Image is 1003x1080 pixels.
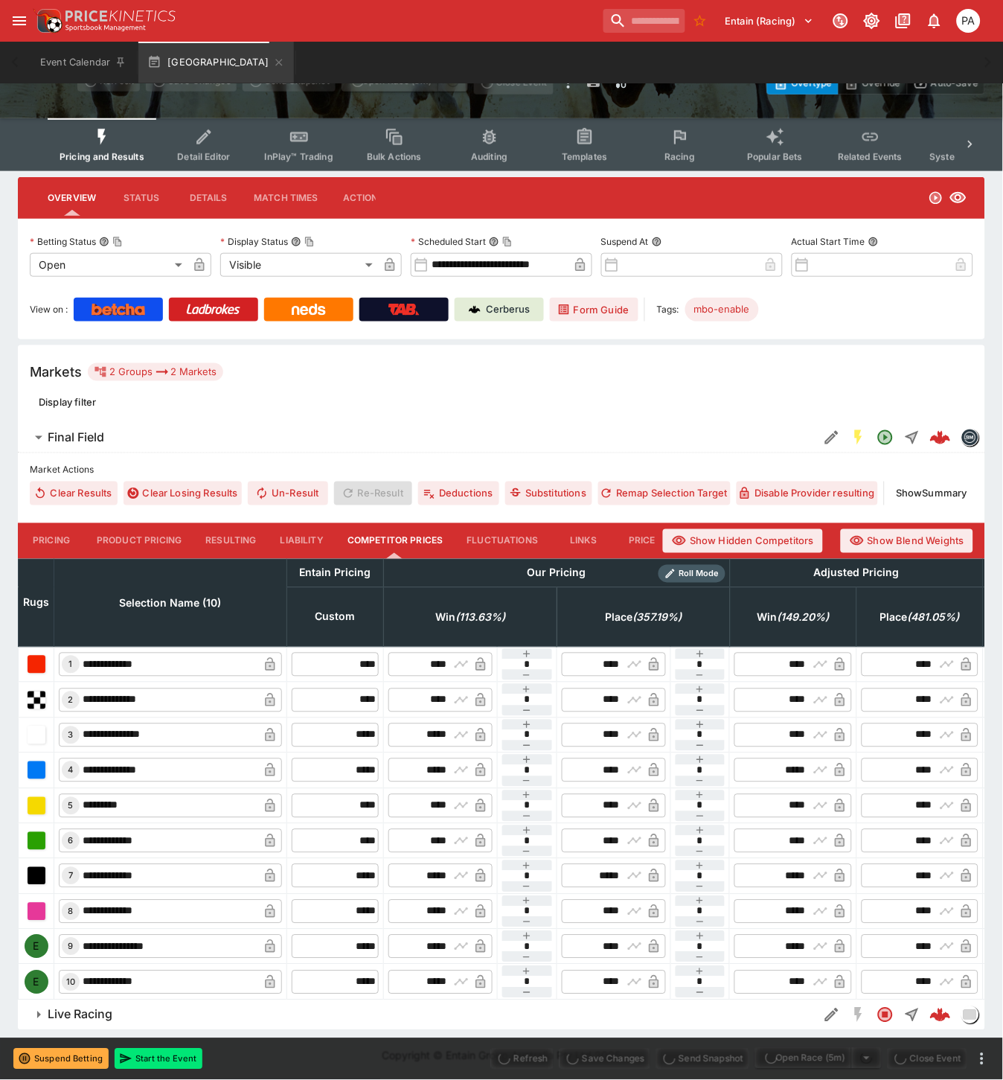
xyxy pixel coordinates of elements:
span: Selection Name (10) [103,595,238,613]
img: Cerberus [469,304,481,316]
div: Open [30,253,188,277]
img: PriceKinetics [65,10,176,22]
em: ( 481.05 %) [908,609,960,627]
button: Event Calendar [31,42,135,83]
span: 8 [65,907,77,917]
th: Adjusted Pricing [730,559,983,587]
button: Closed [872,1002,899,1029]
button: ShowSummary [891,482,973,505]
button: Suspend At [652,237,662,247]
span: 10 [63,977,78,988]
span: Racing [664,151,695,162]
span: Re-Result [334,482,412,505]
button: Fluctuations [455,523,551,559]
svg: Visible [949,189,967,207]
span: Detail Editor [177,151,230,162]
div: Visible [220,253,378,277]
button: Resulting [193,523,268,559]
button: Straight [899,424,926,451]
span: Related Events [838,151,903,162]
div: 2 Groups 2 Markets [94,363,217,381]
img: logo-cerberus--red.svg [930,427,951,448]
button: Status [108,180,175,216]
label: View on : [30,298,68,322]
button: Copy To Clipboard [502,237,513,247]
div: Our Pricing [522,564,592,583]
button: Liability [269,523,336,559]
button: Edit Detail [818,1002,845,1029]
h6: Final Field [48,429,104,445]
div: split button [755,1048,882,1069]
button: Clear Losing Results [124,482,242,505]
img: liveracing [962,1007,978,1023]
button: Display StatusCopy To Clipboard [291,237,301,247]
div: fd63c6be-1836-4c63-ba9a-d84db8373252 [930,1005,951,1026]
h6: Live Racing [48,1007,112,1023]
div: liveracing [961,1006,979,1024]
span: 4 [65,765,77,776]
span: Pricing and Results [60,151,144,162]
button: Disable Provider resulting [737,482,877,505]
img: Ladbrokes [186,304,240,316]
button: Display filter [30,390,105,414]
button: Copy To Clipboard [304,237,315,247]
span: excl. Emergencies (394.78%) [864,609,976,627]
a: Form Guide [550,298,638,322]
span: Popular Bets [747,151,803,162]
span: 2 [65,695,77,706]
label: Tags: [657,298,679,322]
th: Entain Pricing [287,559,384,587]
button: Toggle light/dark mode [859,7,885,34]
button: Suspend Betting [13,1049,109,1070]
button: Deductions [418,482,499,505]
a: Cerberus [455,298,544,322]
button: Scheduled StartCopy To Clipboard [489,237,499,247]
button: Remap Selection Target [598,482,731,505]
button: Un-Result [248,482,327,505]
button: Final Field [18,423,818,453]
button: Documentation [890,7,917,34]
span: 7 [65,871,76,881]
button: Price Limits [617,523,700,559]
span: 9 [65,942,77,952]
button: open drawer [6,7,33,34]
a: fd63c6be-1836-4c63-ba9a-d84db8373252 [926,1000,955,1030]
button: Straight [899,1002,926,1029]
button: Show Blend Weights [841,529,973,553]
img: Neds [292,304,325,316]
a: 99d8eaf1-0e9a-492e-ac96-32d08b77b54e [926,423,955,453]
input: search [603,9,685,33]
p: Display Status [220,235,288,248]
button: Show Hidden Competitors [663,529,823,553]
span: 3 [65,730,77,741]
button: Live Racing [18,1000,818,1030]
button: more [973,1050,991,1068]
h5: Markets [30,363,82,380]
span: Bulk Actions [367,151,422,162]
button: Actual Start Time [868,237,879,247]
img: PriceKinetics Logo [33,6,63,36]
button: Substitutions [505,482,592,505]
button: Clear Results [30,482,118,505]
span: 1 [66,659,76,670]
p: Cerberus [487,302,531,317]
span: mbo-enable [685,302,759,317]
p: Scheduled Start [411,235,486,248]
img: Betcha [92,304,145,316]
th: Rugs [19,559,54,647]
div: Event type filters [48,118,955,171]
button: SGM Disabled [845,1002,872,1029]
div: betmakers [961,429,979,447]
button: Copy To Clipboard [112,237,123,247]
button: Product Pricing [85,523,193,559]
span: Templates [562,151,607,162]
p: Suspend At [601,235,649,248]
div: Betting Target: cerberus [685,298,759,322]
button: Overview [36,180,108,216]
button: Details [175,180,242,216]
button: Betting StatusCopy To Clipboard [99,237,109,247]
span: Auditing [471,151,507,162]
button: Select Tenant [717,9,823,33]
button: Actions [330,180,397,216]
img: TabNZ [388,304,420,316]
